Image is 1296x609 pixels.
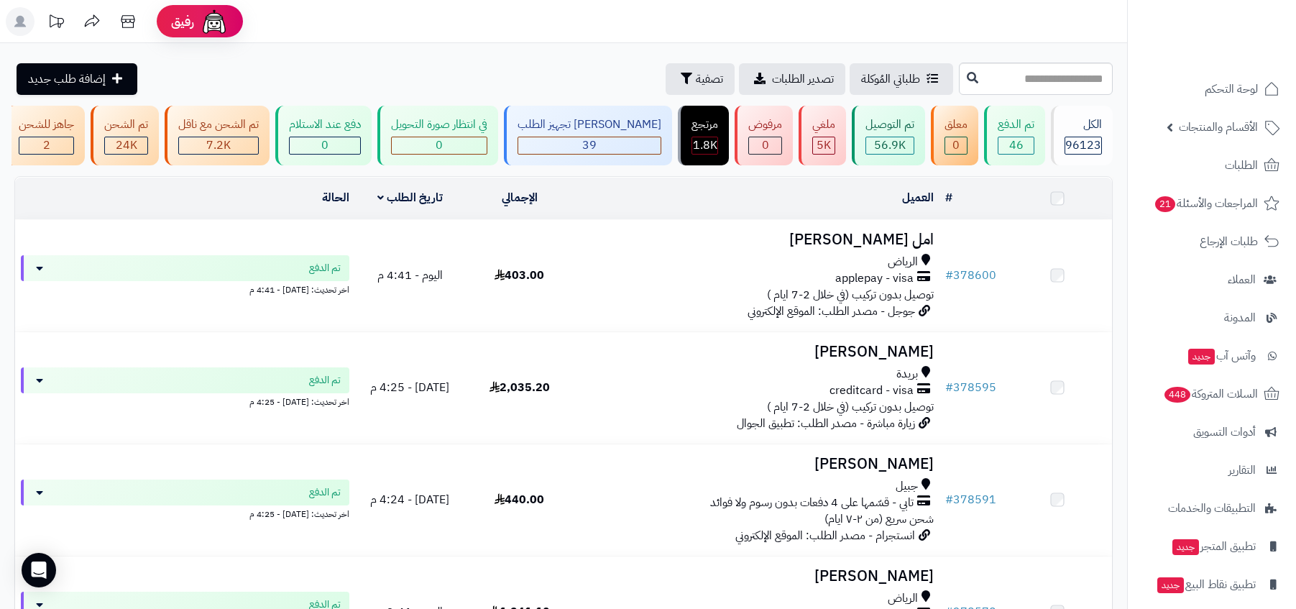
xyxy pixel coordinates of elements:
[374,106,501,165] a: في انتظار صورة التحويل 0
[495,267,544,284] span: 403.00
[580,232,934,248] h3: امل [PERSON_NAME]
[1136,186,1287,221] a: المراجعات والأسئلة21
[710,495,914,511] span: تابي - قسّمها على 4 دفعات بدون رسوم ولا فوائد
[1136,262,1287,297] a: العملاء
[518,116,661,133] div: [PERSON_NAME] تجهيز الطلب
[289,116,361,133] div: دفع عند الاستلام
[309,373,341,388] span: تم الدفع
[1171,536,1256,557] span: تطبيق المتجر
[1163,384,1258,404] span: السلات المتروكة
[28,70,106,88] span: إضافة طلب جديد
[732,106,796,165] a: مرفوض 0
[981,106,1048,165] a: تم الدفع 46
[21,393,349,408] div: اخر تحديث: [DATE] - 4:25 م
[1136,224,1287,259] a: طلبات الإرجاع
[1065,116,1102,133] div: الكل
[902,189,934,206] a: العميل
[693,137,717,154] span: 1.8K
[1136,415,1287,449] a: أدوات التسويق
[945,267,953,284] span: #
[896,478,918,495] span: جبيل
[1168,498,1256,518] span: التطبيقات والخدمات
[1198,11,1282,41] img: logo-2.png
[88,106,162,165] a: تم الشحن 24K
[739,63,845,95] a: تصدير الطلبات
[817,137,831,154] span: 5K
[1136,339,1287,373] a: وآتس آبجديد
[749,137,781,154] div: 0
[748,303,915,320] span: جوجل - مصدر الطلب: الموقع الإلكتروني
[495,491,544,508] span: 440.00
[200,7,229,36] img: ai-face.png
[105,137,147,154] div: 24023
[835,270,914,287] span: applepay - visa
[377,189,443,206] a: تاريخ الطلب
[322,189,349,206] a: الحالة
[874,137,906,154] span: 56.9K
[162,106,272,165] a: تم الشحن مع ناقل 7.2K
[580,456,934,472] h3: [PERSON_NAME]
[850,63,953,95] a: طلباتي المُوكلة
[737,415,915,432] span: زيارة مباشرة - مصدر الطلب: تطبيق الجوال
[38,7,74,40] a: تحديثات المنصة
[952,137,960,154] span: 0
[1179,117,1258,137] span: الأقسام والمنتجات
[518,137,661,154] div: 39
[290,137,360,154] div: 0
[582,137,597,154] span: 39
[178,116,259,133] div: تم الشحن مع ناقل
[391,116,487,133] div: في انتظار صورة التحويل
[1136,148,1287,183] a: الطلبات
[321,137,328,154] span: 0
[998,116,1034,133] div: تم الدفع
[866,137,914,154] div: 56921
[1156,574,1256,595] span: تطبيق نقاط البيع
[767,286,934,303] span: توصيل بدون تركيب (في خلال 2-7 ايام )
[309,485,341,500] span: تم الدفع
[1205,79,1258,99] span: لوحة التحكم
[580,568,934,585] h3: [PERSON_NAME]
[1188,349,1215,365] span: جديد
[1224,308,1256,328] span: المدونة
[502,189,538,206] a: الإجمالي
[370,491,449,508] span: [DATE] - 4:24 م
[945,491,953,508] span: #
[812,116,835,133] div: ملغي
[1136,72,1287,106] a: لوحة التحكم
[490,379,550,396] span: 2,035.20
[796,106,849,165] a: ملغي 5K
[735,527,915,544] span: انستجرام - مصدر الطلب: الموقع الإلكتروني
[691,116,718,133] div: مرتجع
[666,63,735,95] button: تصفية
[392,137,487,154] div: 0
[1228,460,1256,480] span: التقارير
[888,590,918,607] span: الرياض
[171,13,194,30] span: رفيق
[849,106,928,165] a: تم التوصيل 56.9K
[998,137,1034,154] div: 46
[116,137,137,154] span: 24K
[377,267,443,284] span: اليوم - 4:41 م
[1200,232,1258,252] span: طلبات الإرجاع
[824,510,934,528] span: شحن سريع (من ٢-٧ ايام)
[1136,529,1287,564] a: تطبيق المتجرجديد
[829,383,914,399] span: creditcard - visa
[1136,567,1287,602] a: تطبيق نقاط البيعجديد
[945,137,967,154] div: 0
[370,379,449,396] span: [DATE] - 4:25 م
[19,116,74,133] div: جاهز للشحن
[1009,137,1024,154] span: 46
[675,106,732,165] a: مرتجع 1.8K
[1163,386,1191,403] span: 448
[1157,577,1184,593] span: جديد
[1193,422,1256,442] span: أدوات التسويق
[767,398,934,416] span: توصيل بدون تركيب (في خلال 2-7 ايام )
[501,106,675,165] a: [PERSON_NAME] تجهيز الطلب 39
[1225,155,1258,175] span: الطلبات
[813,137,835,154] div: 4993
[272,106,374,165] a: دفع عند الاستلام 0
[928,106,981,165] a: معلق 0
[206,137,231,154] span: 7.2K
[19,137,73,154] div: 2
[1136,377,1287,411] a: السلات المتروكة448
